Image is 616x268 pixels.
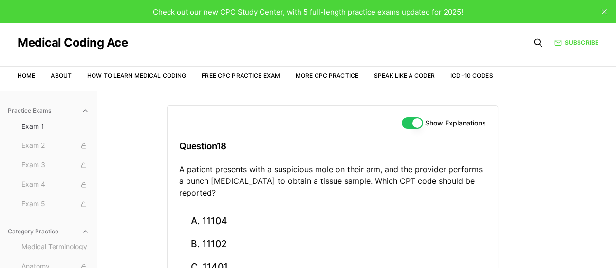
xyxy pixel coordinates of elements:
a: Free CPC Practice Exam [202,72,280,79]
a: Speak Like a Coder [374,72,435,79]
button: Category Practice [4,224,93,239]
button: Exam 5 [18,197,93,212]
a: Medical Coding Ace [18,37,128,49]
button: Practice Exams [4,103,93,119]
span: Exam 2 [21,141,89,151]
label: Show Explanations [425,120,486,126]
span: Exam 4 [21,179,89,190]
span: Check out our new CPC Study Center, with 5 full-length practice exams updated for 2025! [153,7,463,17]
a: ICD-10 Codes [450,72,493,79]
button: Exam 3 [18,158,93,173]
a: Subscribe [554,38,598,47]
button: close [597,4,612,19]
span: Medical Terminology [21,242,89,252]
a: Home [18,72,35,79]
a: How to Learn Medical Coding [87,72,186,79]
p: A patient presents with a suspicious mole on their arm, and the provider performs a punch [MEDICA... [179,163,486,198]
h3: Question 18 [179,132,486,161]
span: Exam 5 [21,199,89,210]
button: Medical Terminology [18,239,93,255]
button: A. 11104 [179,210,486,233]
span: Exam 3 [21,160,89,171]
a: More CPC Practice [296,72,358,79]
button: B. 11102 [179,233,486,256]
a: About [51,72,72,79]
button: Exam 2 [18,138,93,154]
span: Exam 1 [21,122,89,131]
button: Exam 4 [18,177,93,193]
button: Exam 1 [18,119,93,134]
